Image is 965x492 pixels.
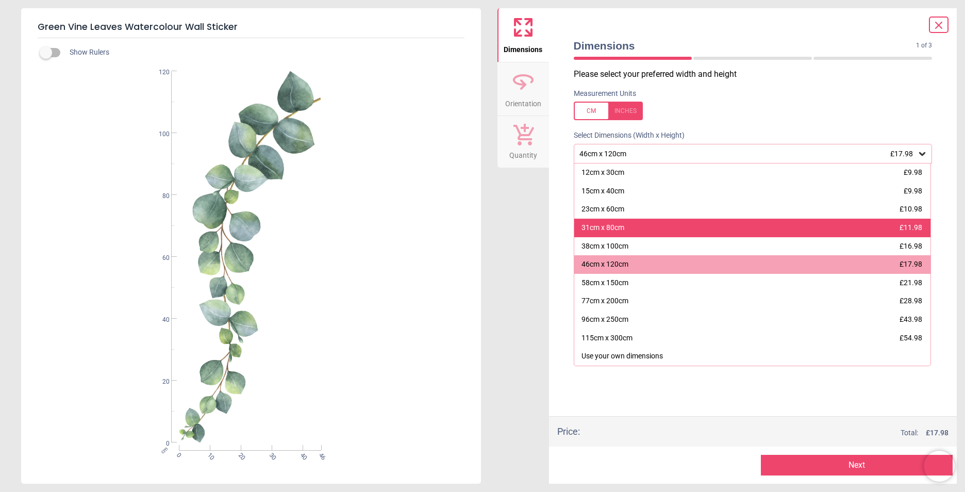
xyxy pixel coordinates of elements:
[581,296,628,306] div: 77cm x 200cm
[150,378,170,386] span: 20
[150,130,170,139] span: 100
[581,333,633,343] div: 115cm x 300cm
[504,40,542,55] span: Dimensions
[900,223,922,232] span: £11.98
[581,168,624,178] div: 12cm x 30cm
[900,334,922,342] span: £54.98
[574,89,636,99] label: Measurement Units
[581,241,628,252] div: 38cm x 100cm
[150,192,170,201] span: 80
[150,254,170,263] span: 60
[900,297,922,305] span: £28.98
[595,428,949,438] div: Total:
[174,451,181,458] span: 0
[581,186,624,196] div: 15cm x 40cm
[900,315,922,323] span: £43.98
[574,38,917,53] span: Dimensions
[497,62,549,116] button: Orientation
[298,451,305,458] span: 40
[916,41,932,50] span: 1 of 3
[904,168,922,176] span: £9.98
[497,8,549,62] button: Dimensions
[150,316,170,324] span: 40
[581,259,628,270] div: 46cm x 120cm
[505,94,541,109] span: Orientation
[581,351,663,362] div: Use your own dimensions
[900,242,922,250] span: £16.98
[267,451,274,458] span: 30
[317,451,324,458] span: 46
[38,17,464,38] h5: Green Vine Leaves Watercolour Wall Sticker
[46,46,481,59] div: Show Rulers
[509,145,537,161] span: Quantity
[574,69,941,80] p: Please select your preferred width and height
[581,204,624,215] div: 23cm x 60cm
[205,451,212,458] span: 10
[581,223,624,233] div: 31cm x 80cm
[900,260,922,268] span: £17.98
[761,455,953,475] button: Next
[578,150,918,158] div: 46cm x 120cm
[150,439,170,448] span: 0
[565,130,685,141] label: Select Dimensions (Width x Height)
[900,278,922,287] span: £21.98
[930,429,949,437] span: 17.98
[497,116,549,168] button: Quantity
[924,451,955,482] iframe: Brevo live chat
[557,425,580,438] div: Price :
[236,451,243,458] span: 20
[159,446,169,455] span: cm
[890,150,913,158] span: £17.98
[926,428,949,438] span: £
[150,68,170,77] span: 120
[900,205,922,213] span: £10.98
[581,278,628,288] div: 58cm x 150cm
[581,315,628,325] div: 96cm x 250cm
[904,187,922,195] span: £9.98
